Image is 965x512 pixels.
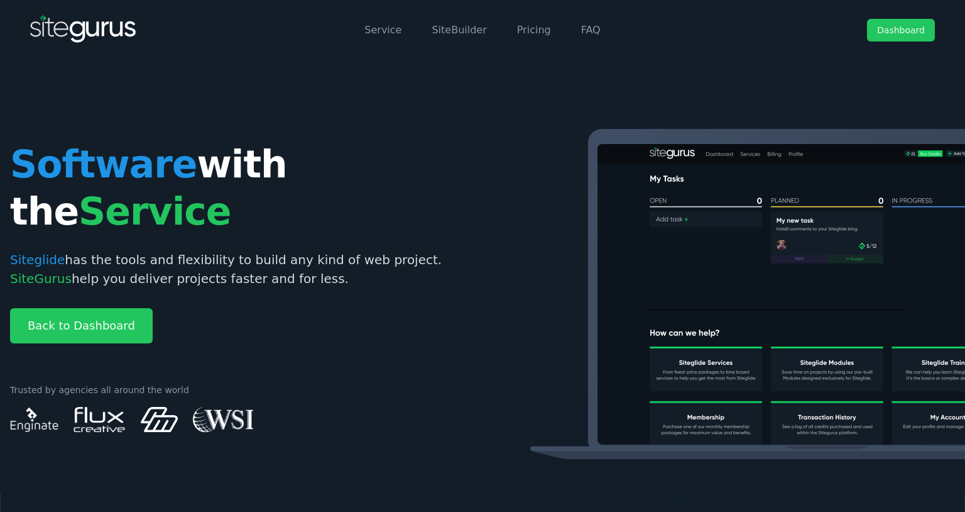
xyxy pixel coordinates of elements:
[30,15,137,45] img: SiteGurus Logo
[432,24,486,36] a: SiteBuilder
[364,24,401,36] a: Service
[79,189,231,233] span: Service
[10,252,65,267] span: Siteglide
[10,141,472,235] h1: with the
[10,384,472,397] p: Trusted by agencies all around the world
[10,271,72,286] span: SiteGurus
[10,142,197,186] span: Software
[867,19,935,42] a: Dashboard
[581,24,601,36] a: FAQ
[10,308,153,343] a: Back to Dashboard
[10,250,472,288] p: has the tools and flexibility to build any kind of web project. help you deliver projects faster ...
[517,24,551,36] a: Pricing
